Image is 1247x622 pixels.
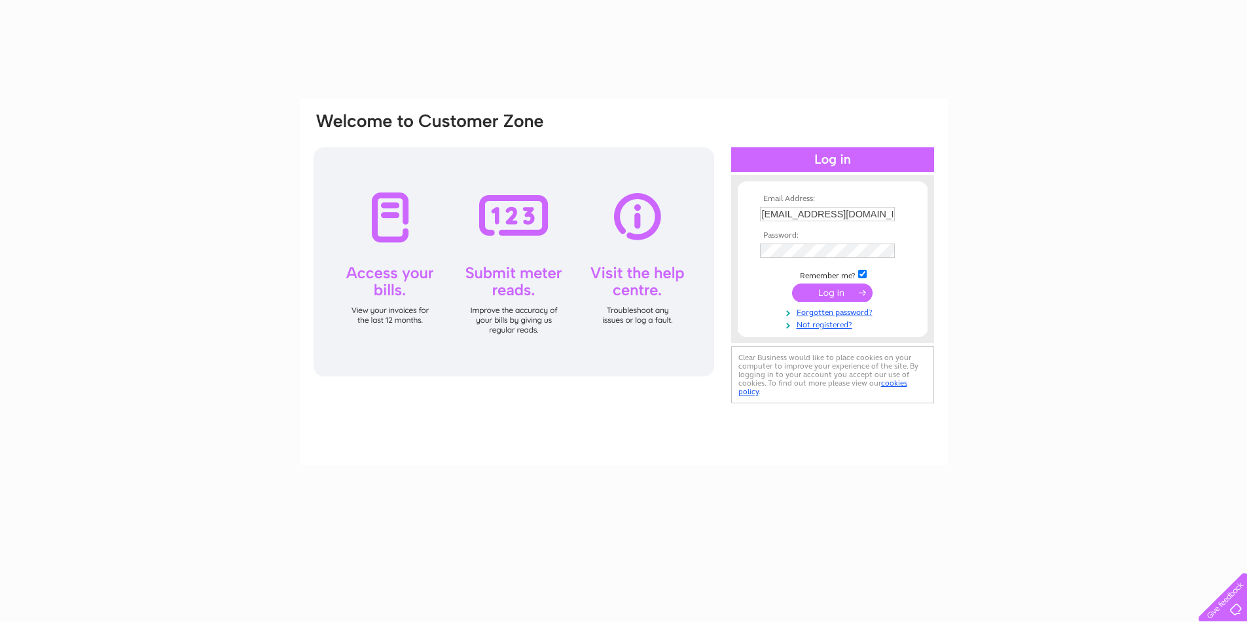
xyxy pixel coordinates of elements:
[760,305,909,318] a: Forgotten password?
[731,346,934,403] div: Clear Business would like to place cookies on your computer to improve your experience of the sit...
[792,284,873,302] input: Submit
[738,378,907,396] a: cookies policy
[757,231,909,240] th: Password:
[757,268,909,281] td: Remember me?
[760,318,909,330] a: Not registered?
[757,194,909,204] th: Email Address:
